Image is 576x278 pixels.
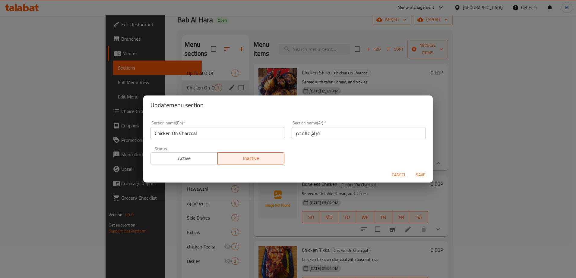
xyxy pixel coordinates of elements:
[292,127,426,139] input: Please enter section name(ar)
[413,171,428,179] span: Save
[411,169,430,180] button: Save
[392,171,406,179] span: Cancel
[153,154,215,163] span: Active
[150,152,218,164] button: Active
[150,127,284,139] input: Please enter section name(en)
[150,100,426,110] h2: Update menu section
[220,154,282,163] span: Inactive
[389,169,409,180] button: Cancel
[217,152,285,164] button: Inactive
